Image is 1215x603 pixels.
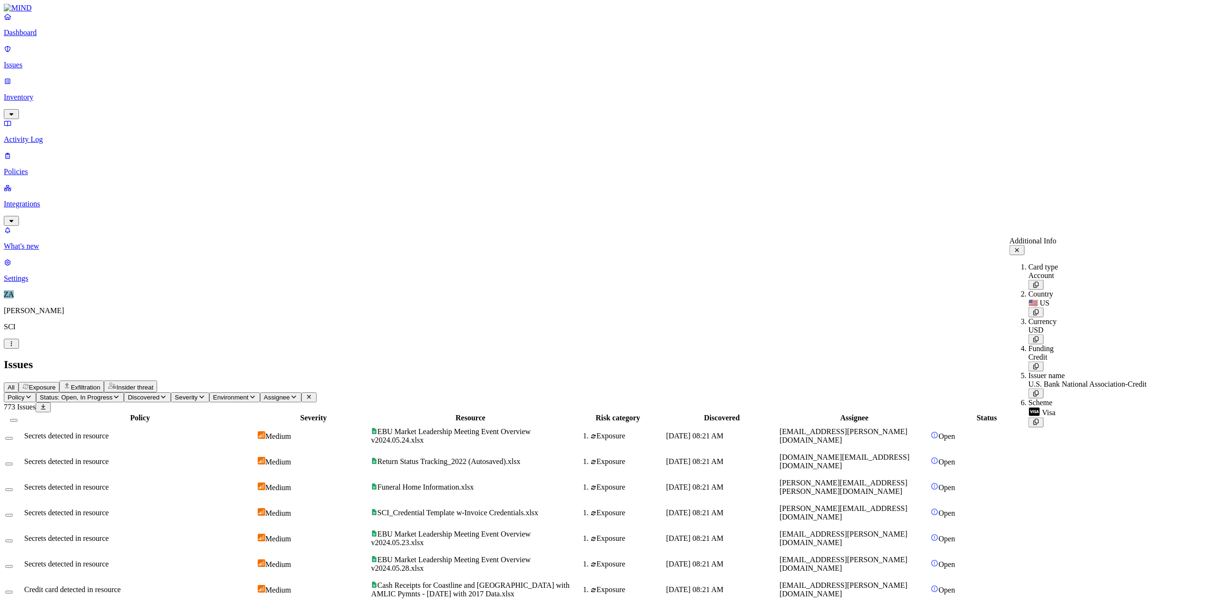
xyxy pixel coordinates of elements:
[377,483,474,491] span: Funeral Home Information.xlsx
[779,453,909,470] span: [DOMAIN_NAME][EMAIL_ADDRESS][DOMAIN_NAME]
[10,419,18,422] button: Select all
[24,585,121,594] span: Credit card detected in resource
[371,582,377,588] img: google-sheets
[1009,237,1147,245] div: Additional Info
[371,581,570,598] span: Cash Receipts for Coastline and [GEOGRAPHIC_DATA] with AMLIC Pymnts - [DATE] with 2017 Data.xlsx
[1028,407,1147,417] div: Visa
[590,432,664,440] div: Exposure
[666,457,723,465] span: [DATE] 08:21 AM
[779,479,907,495] span: [PERSON_NAME][EMAIL_ADDRESS][PERSON_NAME][DOMAIN_NAME]
[931,508,938,516] img: status-open
[4,135,1211,144] p: Activity Log
[779,581,907,598] span: [EMAIL_ADDRESS][PERSON_NAME][DOMAIN_NAME]
[371,428,377,434] img: google-sheets
[931,559,938,567] img: status-open
[116,384,153,391] span: Insider threat
[5,565,13,568] button: Select row
[258,431,265,439] img: severity-medium
[931,431,938,439] img: status-open
[5,539,13,542] button: Select row
[666,585,723,594] span: [DATE] 08:21 AM
[258,508,265,516] img: severity-medium
[265,483,291,492] span: Medium
[377,509,538,517] span: SCI_Credential Template w-Invoice Credentials.xlsx
[258,457,265,464] img: severity-medium
[666,483,723,491] span: [DATE] 08:21 AM
[40,394,112,401] span: Status: Open, In Progress
[938,509,955,517] span: Open
[213,394,249,401] span: Environment
[590,534,664,543] div: Exposure
[938,586,955,594] span: Open
[1028,298,1147,307] div: 🇺🇸 US
[371,414,570,422] div: Resource
[590,457,664,466] div: Exposure
[4,242,1211,250] p: What's new
[5,591,13,594] button: Select row
[265,432,291,440] span: Medium
[779,530,907,547] span: [EMAIL_ADDRESS][PERSON_NAME][DOMAIN_NAME]
[258,414,369,422] div: Severity
[779,427,907,444] span: [EMAIL_ADDRESS][PERSON_NAME][DOMAIN_NAME]
[371,509,377,515] img: google-sheets
[371,556,531,572] span: EBU Market Leadership Meeting Event Overview v2024.05.28.xlsx
[931,414,1042,422] div: Status
[4,274,1211,283] p: Settings
[1028,290,1053,298] span: Country
[128,394,159,401] span: Discovered
[666,414,777,422] div: Discovered
[5,437,13,440] button: Select row
[258,585,265,593] img: severity-medium
[4,4,32,12] img: MIND
[666,432,723,440] span: [DATE] 08:21 AM
[938,458,955,466] span: Open
[938,483,955,492] span: Open
[4,28,1211,37] p: Dashboard
[5,514,13,517] button: Select row
[666,560,723,568] span: [DATE] 08:21 AM
[24,457,109,465] span: Secrets detected in resource
[371,427,531,444] span: EBU Market Leadership Meeting Event Overview v2024.05.24.xlsx
[4,93,1211,102] p: Inventory
[29,384,56,391] span: Exposure
[258,559,265,567] img: severity-medium
[4,61,1211,69] p: Issues
[571,414,664,422] div: Risk category
[8,384,15,391] span: All
[24,509,109,517] span: Secrets detected in resource
[5,463,13,465] button: Select row
[4,323,1211,331] p: SCI
[8,394,25,401] span: Policy
[1028,399,1053,407] span: Scheme
[4,167,1211,176] p: Policies
[590,509,664,517] div: Exposure
[264,394,290,401] span: Assignee
[779,414,929,422] div: Assignee
[779,556,907,572] span: [EMAIL_ADDRESS][PERSON_NAME][DOMAIN_NAME]
[1028,263,1058,271] span: Card type
[24,560,109,568] span: Secrets detected in resource
[4,306,1211,315] p: [PERSON_NAME]
[590,483,664,492] div: Exposure
[931,534,938,541] img: status-open
[265,509,291,517] span: Medium
[71,384,100,391] span: Exfiltration
[265,458,291,466] span: Medium
[258,482,265,490] img: severity-medium
[265,535,291,543] span: Medium
[590,585,664,594] div: Exposure
[590,560,664,568] div: Exposure
[5,488,13,491] button: Select row
[938,535,955,543] span: Open
[938,432,955,440] span: Open
[24,432,109,440] span: Secrets detected in resource
[24,483,109,491] span: Secrets detected in resource
[371,458,377,464] img: google-sheets
[1028,317,1057,325] span: Currency
[779,504,907,521] span: [PERSON_NAME][EMAIL_ADDRESS][DOMAIN_NAME]
[4,200,1211,208] p: Integrations
[666,509,723,517] span: [DATE] 08:21 AM
[931,585,938,593] img: status-open
[666,534,723,542] span: [DATE] 08:21 AM
[371,530,377,537] img: google-sheets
